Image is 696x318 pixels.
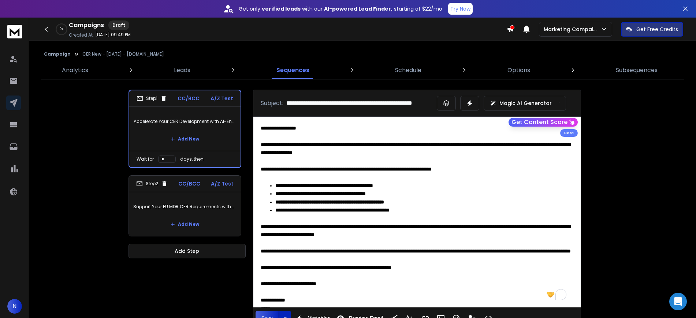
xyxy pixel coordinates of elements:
button: Add Step [129,244,246,258]
button: N [7,299,22,314]
p: A/Z Test [211,95,233,102]
div: Step 1 [137,95,167,102]
p: Magic AI Generator [499,100,552,107]
button: Get Content Score [509,118,578,127]
div: Open Intercom Messenger [669,293,687,310]
button: Get Free Credits [621,22,683,37]
strong: verified leads [262,5,301,12]
div: To enrich screen reader interactions, please activate Accessibility in Grammarly extension settings [253,117,581,307]
a: Subsequences [611,61,662,79]
p: 0 % [60,27,63,31]
p: [DATE] 09:49 PM [95,32,131,38]
p: A/Z Test [211,180,234,187]
h1: Campaigns [69,21,104,30]
a: Analytics [57,61,93,79]
a: Options [503,61,535,79]
li: Step1CC/BCCA/Z TestAccelerate Your CER Development with AI-Enabled ExpertiseAdd NewWait fordays, ... [129,90,241,168]
p: CC/BCC [178,95,200,102]
p: Support Your EU MDR CER Requirements with AI-Enabled Expertise [133,197,237,217]
p: days, then [180,156,204,162]
p: Try Now [450,5,470,12]
a: Schedule [391,61,426,79]
a: Sequences [272,61,314,79]
p: Subsequences [616,66,658,75]
img: logo [7,25,22,38]
button: Add New [165,132,205,146]
p: Analytics [62,66,88,75]
p: CC/BCC [178,180,200,187]
p: CER New - [DATE] - [DOMAIN_NAME] [82,51,164,57]
button: Campaign [44,51,71,57]
div: Draft [108,20,129,30]
strong: AI-powered Lead Finder, [324,5,392,12]
p: Sequences [276,66,309,75]
div: Step 2 [136,180,168,187]
p: Schedule [395,66,421,75]
p: Marketing Campaign [544,26,600,33]
p: Options [507,66,530,75]
li: Step2CC/BCCA/Z TestSupport Your EU MDR CER Requirements with AI-Enabled ExpertiseAdd New [129,175,241,236]
a: Leads [170,61,195,79]
p: Created At: [69,32,94,38]
p: Get Free Credits [636,26,678,33]
button: Magic AI Generator [484,96,566,111]
p: Leads [174,66,190,75]
p: Subject: [261,99,283,108]
button: Add New [165,217,205,232]
p: Accelerate Your CER Development with AI-Enabled Expertise [134,111,236,132]
p: Wait for [137,156,154,162]
p: Get only with our starting at $22/mo [239,5,442,12]
div: Beta [560,129,578,137]
button: Try Now [448,3,473,15]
